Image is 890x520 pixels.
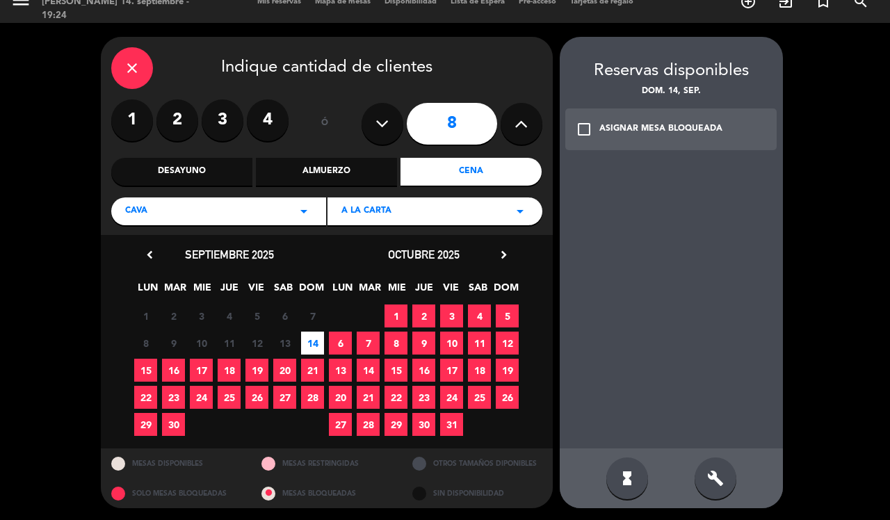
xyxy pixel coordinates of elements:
span: JUE [218,279,241,302]
span: SAB [272,279,295,302]
i: build [707,470,724,487]
span: 22 [385,386,407,409]
span: 8 [134,332,157,355]
span: 9 [162,332,185,355]
span: 2 [412,304,435,327]
span: 3 [190,304,213,327]
span: 27 [273,386,296,409]
i: arrow_drop_down [296,203,312,220]
span: 10 [190,332,213,355]
div: dom. 14, sep. [560,85,783,99]
span: 1 [385,304,407,327]
span: 20 [329,386,352,409]
span: 26 [496,386,519,409]
span: 23 [162,386,185,409]
span: 14 [301,332,324,355]
span: 4 [468,304,491,327]
span: VIE [439,279,462,302]
span: DOM [494,279,517,302]
span: A LA CARTA [341,204,391,218]
span: 2 [162,304,185,327]
div: Reservas disponibles [560,58,783,85]
span: 25 [468,386,491,409]
i: chevron_right [496,247,511,262]
span: 15 [385,359,407,382]
span: 16 [162,359,185,382]
span: 10 [440,332,463,355]
span: 17 [440,359,463,382]
div: MESAS BLOQUEADAS [251,478,402,508]
span: 14 [357,359,380,382]
span: 20 [273,359,296,382]
span: 30 [412,413,435,436]
span: 11 [468,332,491,355]
span: LUN [136,279,159,302]
div: Desayuno [111,158,252,186]
span: 31 [440,413,463,436]
div: MESAS DISPONIBLES [101,448,252,478]
span: 24 [190,386,213,409]
span: 27 [329,413,352,436]
span: 18 [218,359,241,382]
span: MAR [163,279,186,302]
span: 19 [245,359,268,382]
span: 23 [412,386,435,409]
span: 1 [134,304,157,327]
label: 3 [202,99,243,141]
span: 8 [385,332,407,355]
span: 28 [301,386,324,409]
span: 21 [301,359,324,382]
span: 19 [496,359,519,382]
span: 11 [218,332,241,355]
span: 15 [134,359,157,382]
span: 12 [496,332,519,355]
div: Almuerzo [256,158,397,186]
span: MIE [191,279,213,302]
span: 5 [245,304,268,327]
span: SAB [467,279,489,302]
span: 12 [245,332,268,355]
div: ASIGNAR MESA BLOQUEADA [599,122,722,136]
i: chevron_left [143,247,157,262]
i: close [124,60,140,76]
label: 2 [156,99,198,141]
span: 7 [301,304,324,327]
div: OTROS TAMAÑOS DIPONIBLES [402,448,553,478]
span: DOM [299,279,322,302]
span: 22 [134,386,157,409]
span: 7 [357,332,380,355]
span: 21 [357,386,380,409]
span: CAVA [125,204,147,218]
div: MESAS RESTRINGIDAS [251,448,402,478]
span: 13 [329,359,352,382]
span: 24 [440,386,463,409]
div: SOLO MESAS BLOQUEADAS [101,478,252,508]
span: 13 [273,332,296,355]
span: VIE [245,279,268,302]
span: octubre 2025 [388,247,460,261]
span: 6 [273,304,296,327]
span: 3 [440,304,463,327]
span: 5 [496,304,519,327]
div: SIN DISPONIBILIDAD [402,478,553,508]
i: check_box_outline_blank [576,121,592,138]
span: 9 [412,332,435,355]
span: 16 [412,359,435,382]
i: arrow_drop_down [512,203,528,220]
div: Cena [400,158,542,186]
div: Indique cantidad de clientes [111,47,542,89]
label: 4 [247,99,289,141]
span: 18 [468,359,491,382]
span: MIE [385,279,408,302]
span: 25 [218,386,241,409]
label: 1 [111,99,153,141]
div: ó [302,99,348,148]
span: 4 [218,304,241,327]
span: 28 [357,413,380,436]
span: septiembre 2025 [185,247,274,261]
span: LUN [331,279,354,302]
span: JUE [412,279,435,302]
span: MAR [358,279,381,302]
i: hourglass_full [619,470,636,487]
span: 30 [162,413,185,436]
